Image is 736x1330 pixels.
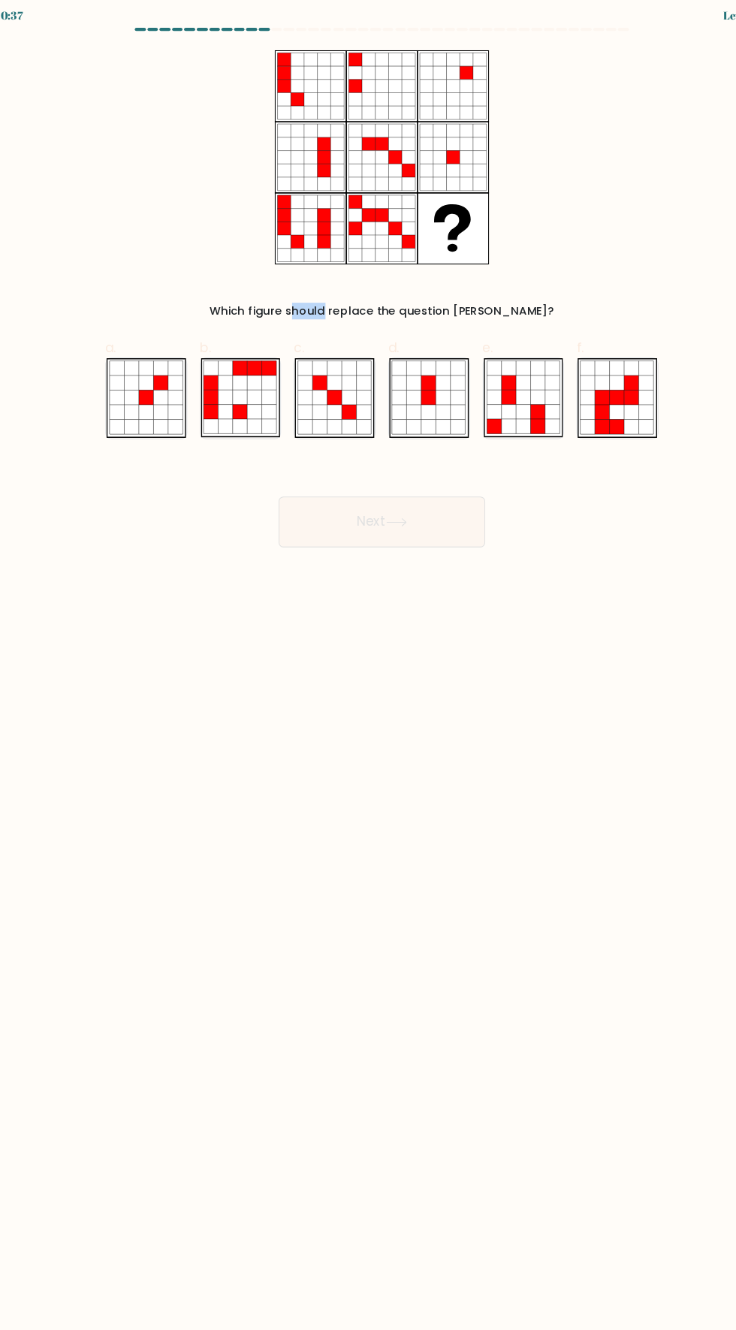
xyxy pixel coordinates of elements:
span: e. [463,320,473,337]
span: a. [107,320,116,337]
div: Level 12 [691,7,728,23]
span: f. [552,320,559,337]
div: Which figure should replace the question [PERSON_NAME]? [116,286,620,302]
span: d. [374,320,384,337]
div: 0:37 [8,7,29,23]
span: b. [196,320,207,337]
span: c. [285,320,294,337]
button: Next [270,469,466,517]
